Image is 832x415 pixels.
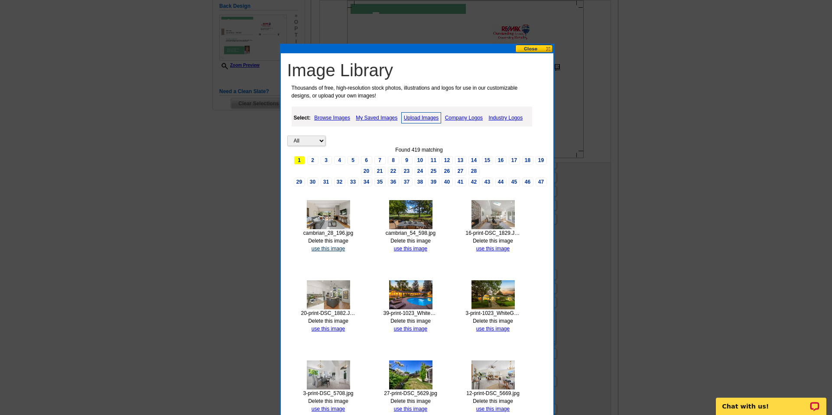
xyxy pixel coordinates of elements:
[536,156,547,165] a: 19
[334,178,345,186] a: 32
[468,178,480,186] a: 42
[442,156,453,165] a: 12
[389,200,432,229] img: thumb-68bf977fac905.jpg
[471,200,515,229] img: thumb-68a5fedac4901.jpg
[361,178,372,186] a: 34
[471,280,515,309] img: thumb-68a5dc3b4d6ae.jpg
[495,156,507,165] a: 16
[473,398,513,404] a: Delete this image
[428,156,439,165] a: 11
[486,113,525,123] a: Industry Logos
[361,167,372,175] a: 20
[383,229,438,237] div: cambrian_54_598.jpg
[476,406,510,412] a: use this image
[374,178,386,186] a: 35
[390,318,431,324] a: Delete this image
[312,113,352,123] a: Browse Images
[308,238,348,244] a: Delete this image
[383,389,438,397] div: 27-print-DSC_5629.jpg
[354,113,400,123] a: My Saved Images
[389,360,432,389] img: thumb-686ed0259413c.jpg
[495,178,507,186] a: 44
[301,389,356,397] div: 3-print-DSC_5708.jpg
[307,280,350,309] img: thumb-68a5fe64b14bd.jpg
[455,156,466,165] a: 13
[348,156,359,165] a: 5
[294,178,305,186] a: 29
[401,112,442,123] a: Upload Images
[307,156,318,165] a: 2
[471,360,515,389] img: thumb-686ecfffe4435.jpg
[388,156,399,165] a: 8
[301,229,356,237] div: cambrian_28_196.jpg
[312,326,345,332] a: use this image
[348,178,359,186] a: 33
[321,156,332,165] a: 3
[522,178,533,186] a: 46
[428,167,439,175] a: 25
[473,318,513,324] a: Delete this image
[307,200,350,229] img: thumb-68c052fa05dd9.jpg
[466,229,520,237] div: 16-print-DSC_1829.JPG
[394,246,427,252] a: use this image
[389,280,432,309] img: thumb-68a5dc655b780.jpg
[473,238,513,244] a: Delete this image
[468,167,480,175] a: 28
[308,318,348,324] a: Delete this image
[401,167,413,175] a: 23
[394,326,427,332] a: use this image
[308,398,348,404] a: Delete this image
[321,178,332,186] a: 31
[287,84,535,100] p: Thousands of free, high-resolution stock photos, illustrations and logos for use in our customiza...
[482,178,493,186] a: 43
[401,178,413,186] a: 37
[415,167,426,175] a: 24
[394,406,427,412] a: use this image
[334,156,345,165] a: 4
[455,178,466,186] a: 41
[388,178,399,186] a: 36
[509,178,520,186] a: 45
[374,167,386,175] a: 21
[294,115,311,121] strong: Select:
[312,406,345,412] a: use this image
[287,146,551,154] div: Found 419 matching
[476,246,510,252] a: use this image
[442,167,453,175] a: 26
[536,178,547,186] a: 47
[287,60,551,81] h1: Image Library
[468,156,480,165] a: 14
[301,309,356,317] div: 20-print-DSC_1882.JPG
[415,178,426,186] a: 38
[312,246,345,252] a: use this image
[388,167,399,175] a: 22
[710,388,832,415] iframe: LiveChat chat widget
[383,309,438,317] div: 39-print-1023_WhiteGate-7.jpg
[482,156,493,165] a: 15
[307,360,350,389] img: thumb-6871820112dfb.jpg
[294,156,305,165] span: 1
[307,178,318,186] a: 30
[428,178,439,186] a: 39
[401,156,413,165] a: 9
[466,389,520,397] div: 12-print-DSC_5669.jpg
[442,178,453,186] a: 40
[415,156,426,165] a: 10
[390,238,431,244] a: Delete this image
[476,326,510,332] a: use this image
[522,156,533,165] a: 18
[466,309,520,317] div: 3-print-1023_WhiteGate-6.jpg
[443,113,485,123] a: Company Logos
[509,156,520,165] a: 17
[374,156,386,165] a: 7
[361,156,372,165] a: 6
[390,398,431,404] a: Delete this image
[455,167,466,175] a: 27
